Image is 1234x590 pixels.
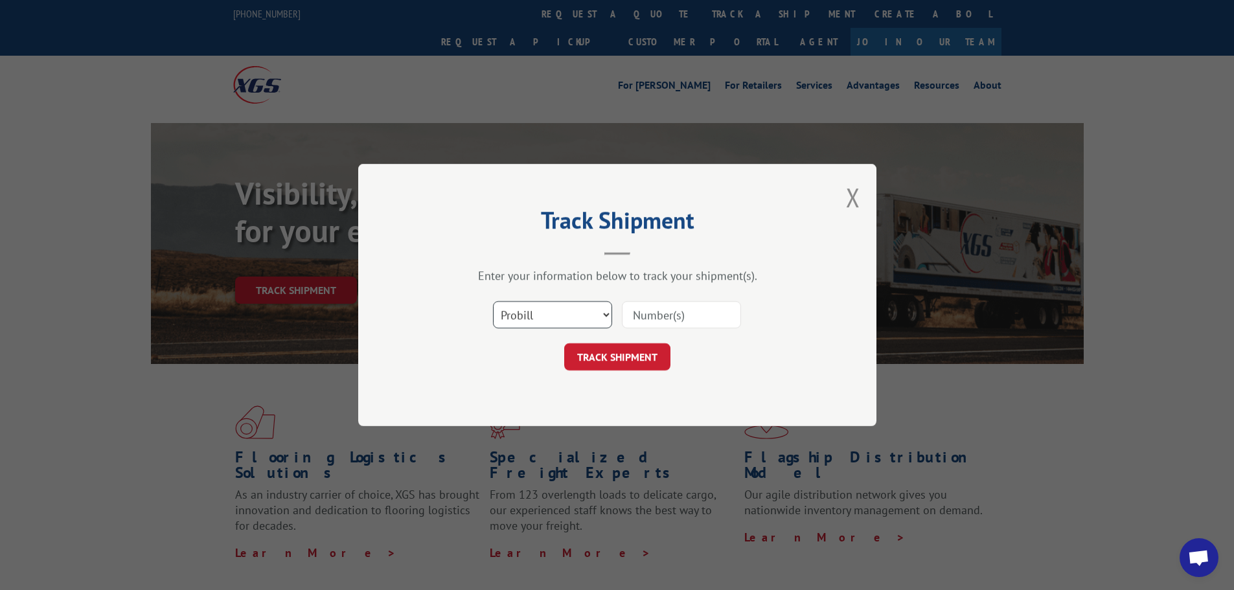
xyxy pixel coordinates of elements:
input: Number(s) [622,301,741,328]
div: Open chat [1180,538,1218,577]
button: TRACK SHIPMENT [564,343,670,370]
h2: Track Shipment [423,211,812,236]
button: Close modal [846,180,860,214]
div: Enter your information below to track your shipment(s). [423,268,812,283]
